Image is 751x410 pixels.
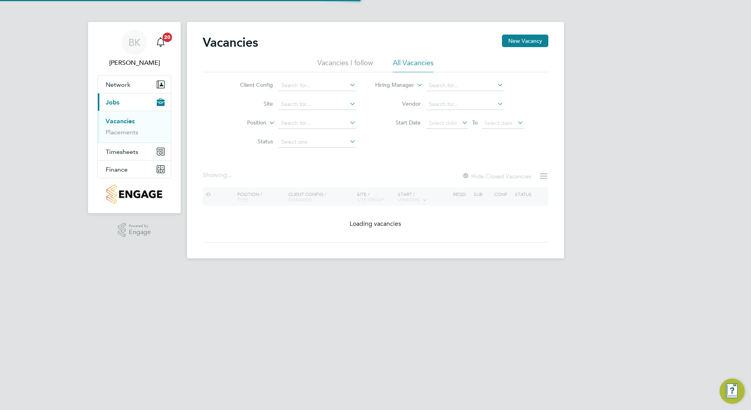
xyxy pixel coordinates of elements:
[278,99,356,110] input: Search for...
[393,58,434,72] li: All Vacancies
[426,80,504,91] input: Search for...
[98,143,171,160] button: Timesheets
[98,93,171,111] button: Jobs
[88,22,181,213] nav: Main navigation
[227,171,232,179] span: ...
[97,30,171,68] a: BK[PERSON_NAME]
[129,223,151,229] span: Powered by
[98,111,171,143] div: Jobs
[228,81,273,88] label: Client Config
[163,33,172,42] span: 20
[462,172,531,180] label: Hide Closed Vacancies
[375,100,421,107] label: Vendor
[470,117,480,128] span: To
[98,76,171,93] button: Network
[97,58,171,68] span: Ben Kinchin
[106,117,135,125] a: Vacancies
[203,171,233,179] div: Showing
[369,81,414,89] label: Hiring Manager
[106,148,138,156] span: Timesheets
[106,128,138,136] a: Placements
[106,166,128,173] span: Finance
[118,223,151,238] a: Powered byEngage
[375,119,421,126] label: Start Date
[278,80,356,91] input: Search for...
[203,35,258,50] h2: Vacancies
[426,99,504,110] input: Search for...
[317,58,373,72] li: Vacancies I follow
[106,185,162,204] img: countryside-properties-logo-retina.png
[429,119,457,126] span: Select date
[98,161,171,178] button: Finance
[278,118,356,129] input: Search for...
[97,185,171,204] a: Go to home page
[221,119,266,127] label: Position
[129,229,151,236] span: Engage
[128,37,141,48] span: BK
[720,379,745,404] button: Engage Resource Center
[106,81,130,88] span: Network
[228,100,273,107] label: Site
[484,119,513,126] span: Select date
[278,137,356,148] input: Select one
[502,35,548,47] button: New Vacancy
[106,99,119,106] span: Jobs
[153,30,169,55] a: 20
[228,138,273,145] label: Status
